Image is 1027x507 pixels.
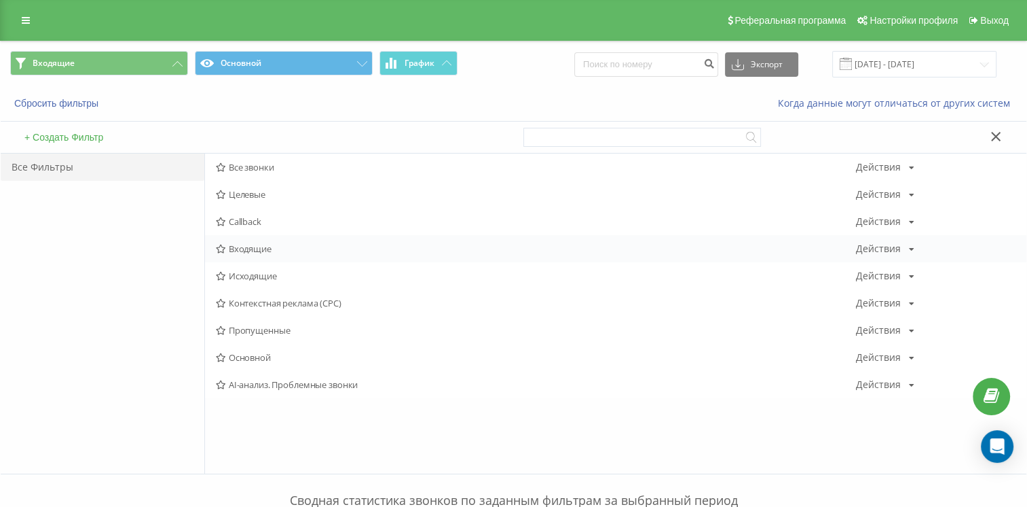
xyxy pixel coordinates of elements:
span: AI-анализ. Проблемные звонки [216,380,855,389]
span: Callback [216,217,855,226]
button: Экспорт [725,52,798,77]
span: Пропущенные [216,326,855,335]
button: График [379,51,458,75]
button: Сбросить фильтры [10,97,105,109]
a: Когда данные могут отличаться от других систем [778,97,1017,109]
span: Целевые [216,190,855,199]
span: Входящие [33,58,75,69]
div: Действия [855,244,900,253]
div: Все Фильтры [1,154,204,181]
span: Все звонки [216,162,855,172]
button: Основной [195,51,373,75]
div: Действия [855,271,900,281]
span: Исходящие [216,271,855,281]
span: График [405,58,434,68]
span: Входящие [216,244,855,253]
div: Действия [855,353,900,362]
span: Настройки профиля [870,15,958,26]
div: Действия [855,298,900,308]
div: Действия [855,380,900,389]
div: Действия [855,190,900,199]
button: Закрыть [986,130,1006,145]
span: Реферальная программа [734,15,846,26]
button: + Создать Фильтр [20,131,107,143]
button: Входящие [10,51,188,75]
div: Действия [855,217,900,226]
div: Open Intercom Messenger [981,430,1013,463]
div: Действия [855,326,900,335]
input: Поиск по номеру [574,52,718,77]
div: Действия [855,162,900,172]
span: Основной [216,353,855,362]
span: Контекстная реклама (CPC) [216,298,855,308]
span: Выход [980,15,1009,26]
